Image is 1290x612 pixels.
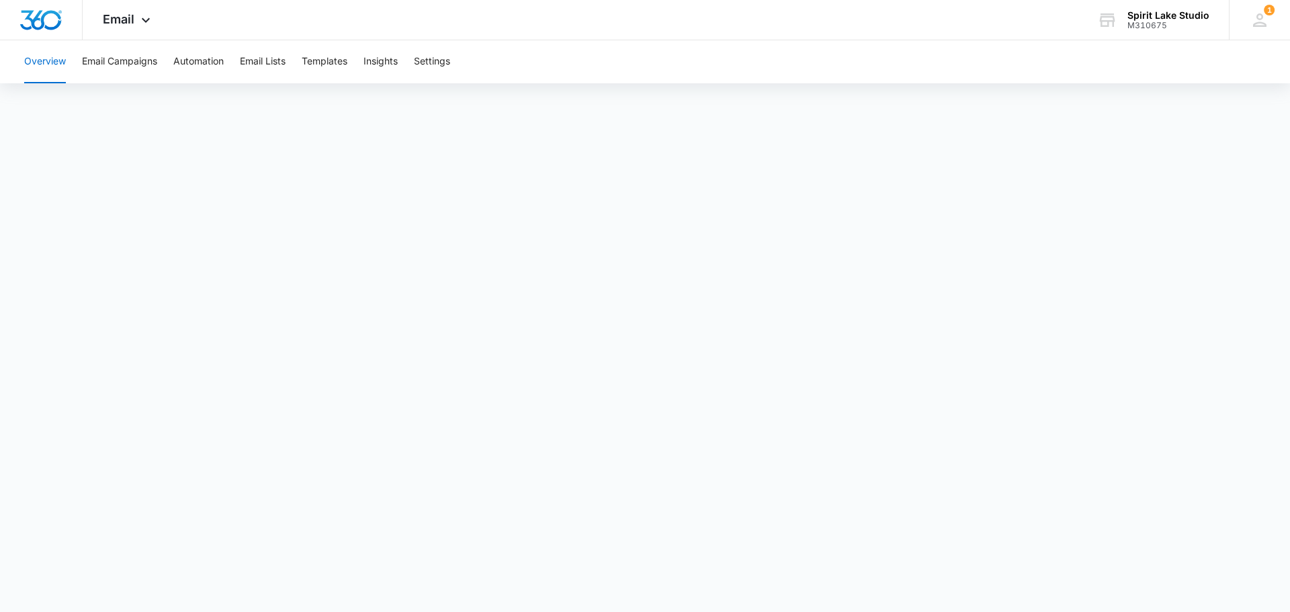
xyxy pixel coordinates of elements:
span: Email [103,12,134,26]
button: Settings [414,40,450,83]
div: notifications count [1264,5,1275,15]
div: account name [1127,10,1209,21]
span: 1 [1264,5,1275,15]
button: Overview [24,40,66,83]
button: Email Campaigns [82,40,157,83]
div: account id [1127,21,1209,30]
button: Email Lists [240,40,286,83]
button: Automation [173,40,224,83]
button: Insights [363,40,398,83]
button: Templates [302,40,347,83]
